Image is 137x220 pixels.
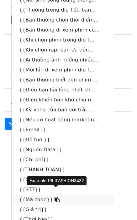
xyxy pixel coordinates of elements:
a: {{Mã code}} [12,195,114,205]
a: {{Chi phí}} [12,155,114,165]
a: {{THANH TOÁN}} [12,165,114,175]
a: {{Giá trị}} [12,205,114,215]
a: {{Độ tuổi}} [12,135,114,145]
div: Example: PILIFASHION3432 [27,176,87,185]
a: {{Thường trong dịp Tết, bạn... [12,5,114,15]
div: Tiện ích trò chuyện [106,190,137,220]
a: {{Điều bạn hài lòng nhất kh... [12,85,114,95]
a: {{Kỳ vọng của bạn với trải ... [12,105,114,115]
a: {{Bạn thường biết đến phim ... [12,75,114,85]
a: {{Khi chọn rạp, bạn ưu tiên... [12,45,114,55]
a: {{Ai thường ảnh hưởng nhiều... [12,55,114,65]
a: {{Điều khiến bạn khó chịu n... [12,95,114,105]
a: {{Mỗi lần đi xem phim dịp T... [12,65,114,75]
iframe: Chat Widget [106,190,137,220]
a: {{Khi chọn phim trong dịp T... [12,35,114,45]
a: Send [5,118,25,130]
a: {{Bạn thường đi xem phim cù... [12,25,114,35]
a: {{Email}} [12,125,114,135]
a: {{STT}} [12,185,114,195]
a: {{Bạn thường chọn thời điểm... [12,15,114,25]
a: {{Cột 1}} [12,175,114,185]
a: {{Nguồn Data}} [12,145,114,155]
a: {{Nếu có hoạt động marketin... [12,115,114,125]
